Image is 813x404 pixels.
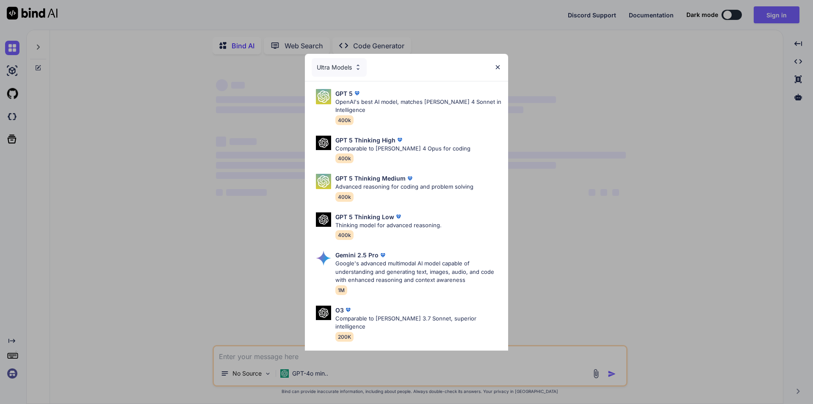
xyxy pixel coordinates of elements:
[335,174,406,183] p: GPT 5 Thinking Medium
[335,259,501,284] p: Google's advanced multimodal AI model capable of understanding and generating text, images, audio...
[312,58,367,77] div: Ultra Models
[335,115,354,125] span: 400k
[335,212,394,221] p: GPT 5 Thinking Low
[335,153,354,163] span: 400k
[394,212,403,221] img: premium
[335,221,442,230] p: Thinking model for advanced reasoning.
[335,251,379,259] p: Gemini 2.5 Pro
[353,89,361,98] img: premium
[335,285,347,295] span: 1M
[335,98,501,114] p: OpenAI's best AI model, matches [PERSON_NAME] 4 Sonnet in Intelligence
[379,251,387,259] img: premium
[335,183,473,191] p: Advanced reasoning for coding and problem solving
[494,64,501,71] img: close
[316,306,331,320] img: Pick Models
[344,306,352,314] img: premium
[335,306,344,315] p: O3
[316,251,331,266] img: Pick Models
[335,136,395,145] p: GPT 5 Thinking High
[335,192,354,202] span: 400k
[316,174,331,189] img: Pick Models
[316,136,331,150] img: Pick Models
[335,315,501,331] p: Comparable to [PERSON_NAME] 3.7 Sonnet, superior intelligence
[354,64,362,71] img: Pick Models
[335,89,353,98] p: GPT 5
[335,332,354,342] span: 200K
[395,136,404,144] img: premium
[335,145,470,153] p: Comparable to [PERSON_NAME] 4 Opus for coding
[316,212,331,227] img: Pick Models
[406,174,414,183] img: premium
[316,89,331,104] img: Pick Models
[335,230,354,240] span: 400k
